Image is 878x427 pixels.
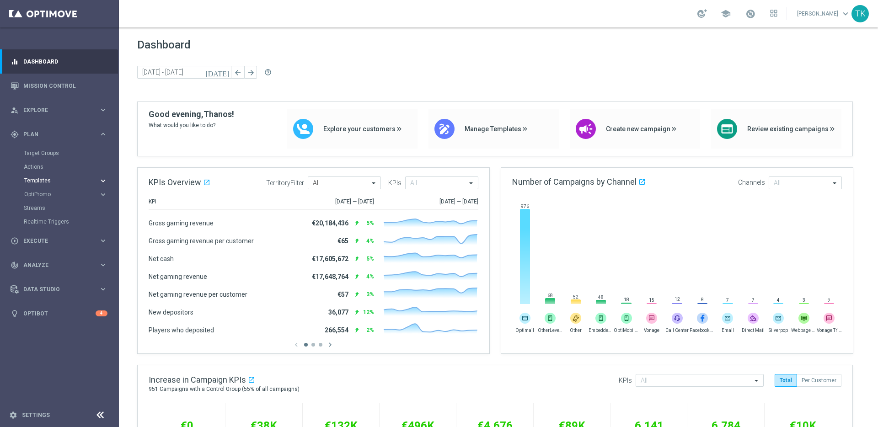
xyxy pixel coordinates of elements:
span: Data Studio [23,287,99,292]
div: Realtime Triggers [24,215,118,229]
button: Data Studio keyboard_arrow_right [10,286,108,293]
i: keyboard_arrow_right [99,106,107,114]
button: OptiPromo keyboard_arrow_right [24,191,108,198]
i: play_circle_outline [11,237,19,245]
span: Execute [23,238,99,244]
a: Target Groups [24,149,95,157]
div: Dashboard [11,49,107,74]
div: Actions [24,160,118,174]
a: Realtime Triggers [24,218,95,225]
span: keyboard_arrow_down [841,9,851,19]
a: Optibot [23,301,96,326]
span: Explore [23,107,99,113]
i: keyboard_arrow_right [99,130,107,139]
span: school [721,9,731,19]
button: track_changes Analyze keyboard_arrow_right [10,262,108,269]
i: track_changes [11,261,19,269]
div: TK [851,5,869,22]
div: Data Studio [11,285,99,294]
div: Streams [24,201,118,215]
i: settings [9,411,17,419]
button: Mission Control [10,82,108,90]
div: Mission Control [11,74,107,98]
div: Analyze [11,261,99,269]
i: keyboard_arrow_right [99,285,107,294]
div: 4 [96,310,107,316]
button: Templates keyboard_arrow_right [24,177,108,184]
div: OptiPromo [24,187,118,201]
div: Templates [24,178,99,183]
a: Streams [24,204,95,212]
div: Explore [11,106,99,114]
i: keyboard_arrow_right [99,176,107,185]
a: Dashboard [23,49,107,74]
div: Plan [11,130,99,139]
i: keyboard_arrow_right [99,261,107,269]
a: Actions [24,163,95,171]
button: gps_fixed Plan keyboard_arrow_right [10,131,108,138]
i: equalizer [11,58,19,66]
a: Mission Control [23,74,107,98]
a: [PERSON_NAME]keyboard_arrow_down [796,7,851,21]
div: Templates [24,174,118,187]
div: Target Groups [24,146,118,160]
button: lightbulb Optibot 4 [10,310,108,317]
i: lightbulb [11,310,19,318]
i: keyboard_arrow_right [99,236,107,245]
div: Optibot [11,301,107,326]
span: OptiPromo [24,192,90,197]
div: OptiPromo [24,192,99,197]
i: person_search [11,106,19,114]
span: Analyze [23,262,99,268]
div: Execute [11,237,99,245]
button: person_search Explore keyboard_arrow_right [10,107,108,114]
button: equalizer Dashboard [10,58,108,65]
span: Templates [24,178,90,183]
span: Plan [23,132,99,137]
i: gps_fixed [11,130,19,139]
a: Settings [22,412,50,418]
button: play_circle_outline Execute keyboard_arrow_right [10,237,108,245]
i: keyboard_arrow_right [99,190,107,199]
